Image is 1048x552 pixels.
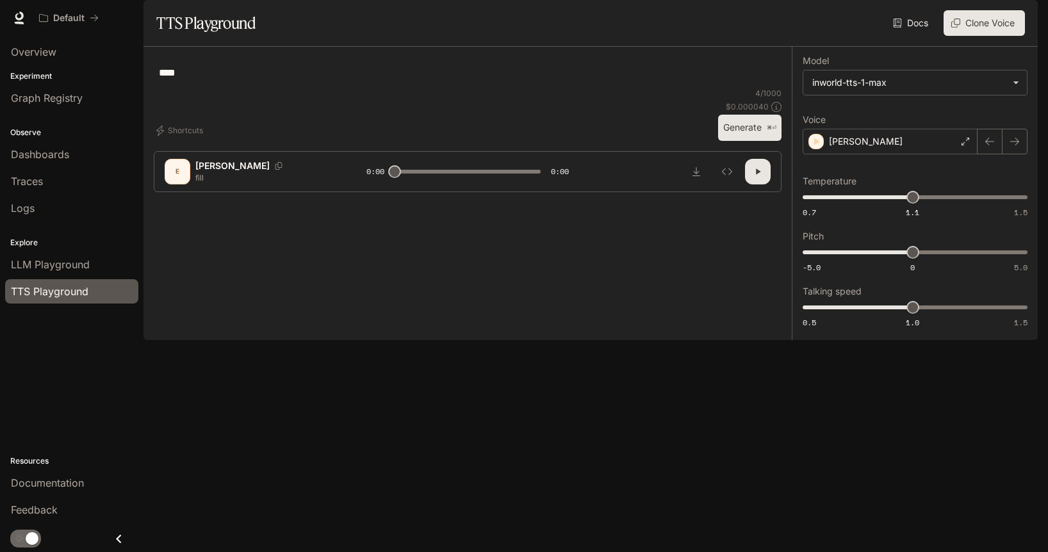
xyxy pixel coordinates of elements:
span: 0:00 [366,165,384,178]
p: [PERSON_NAME] [829,135,903,148]
div: inworld-tts-1-max [812,76,1006,89]
span: 0 [910,262,915,273]
span: 1.5 [1014,207,1028,218]
span: 0.7 [803,207,816,218]
button: Inspect [714,159,740,184]
button: Shortcuts [154,120,208,141]
span: -5.0 [803,262,821,273]
p: Pitch [803,232,824,241]
p: Temperature [803,177,856,186]
button: Generate⌘⏎ [718,115,782,141]
p: Voice [803,115,826,124]
span: 0:00 [551,165,569,178]
div: E [167,161,188,182]
p: ⌘⏎ [767,124,776,132]
span: 1.1 [906,207,919,218]
a: Docs [890,10,933,36]
p: Talking speed [803,287,862,296]
p: Model [803,56,829,65]
p: $ 0.000040 [726,101,769,112]
span: 0.5 [803,317,816,328]
span: 1.0 [906,317,919,328]
button: All workspaces [33,5,104,31]
h1: TTS Playground [156,10,256,36]
p: fill [195,172,336,183]
p: Default [53,13,85,24]
p: 4 / 1000 [755,88,782,99]
button: Clone Voice [944,10,1025,36]
span: 1.5 [1014,317,1028,328]
p: [PERSON_NAME] [195,159,270,172]
button: Copy Voice ID [270,162,288,170]
div: inworld-tts-1-max [803,70,1027,95]
button: Download audio [684,159,709,184]
span: 5.0 [1014,262,1028,273]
